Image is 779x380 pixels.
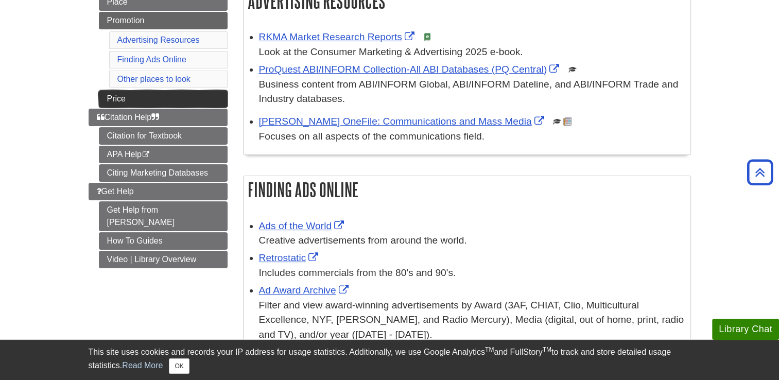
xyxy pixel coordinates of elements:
a: Link opens in new window [259,116,547,127]
div: Includes commercials from the 80's and 90's. [259,266,685,281]
a: Get Help from [PERSON_NAME] [99,201,228,231]
a: Other places to look [117,75,191,83]
sup: TM [543,346,551,353]
img: Newspapers [563,117,572,126]
button: Library Chat [712,319,779,340]
span: Get Help [97,187,134,196]
div: This site uses cookies and records your IP address for usage statistics. Additionally, we use Goo... [89,346,691,374]
a: Price [99,90,228,108]
a: Link opens in new window [259,64,562,75]
a: Citing Marketing Databases [99,164,228,182]
i: This link opens in a new window [142,151,150,158]
a: Get Help [89,183,228,200]
a: Link opens in new window [259,285,351,296]
button: Close [169,358,189,374]
sup: TM [485,346,494,353]
a: Citation Help [89,109,228,126]
a: APA Help [99,146,228,163]
a: Finding Ads Online [117,55,186,64]
p: Business content from ABI/INFORM Global, ABI/INFORM Dateline, and ABI/INFORM Trade and Industry d... [259,77,685,107]
img: e-Book [423,33,431,41]
div: Creative advertisements from around the world. [259,233,685,248]
a: Promotion [99,12,228,29]
a: Back to Top [743,165,776,179]
a: Video | Library Overview [99,251,228,268]
h2: Finding Ads Online [244,176,690,203]
a: Read More [122,361,163,370]
img: Scholarly or Peer Reviewed [568,65,577,74]
p: Focuses on all aspects of the communications field. [259,129,685,144]
img: Scholarly or Peer Reviewed [553,117,561,126]
div: Look at the Consumer Marketing & Advertising 2025 e-book. [259,45,685,60]
span: Citation Help [97,113,160,122]
a: Link opens in new window [259,252,321,263]
div: Filter and view award-winning advertisements by Award (3AF, CHIAT, Clio, Multicultural Excellence... [259,298,685,342]
a: How To Guides [99,232,228,250]
a: Advertising Resources [117,36,200,44]
a: Link opens in new window [259,220,347,231]
a: Link opens in new window [259,31,417,42]
a: Citation for Textbook [99,127,228,145]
